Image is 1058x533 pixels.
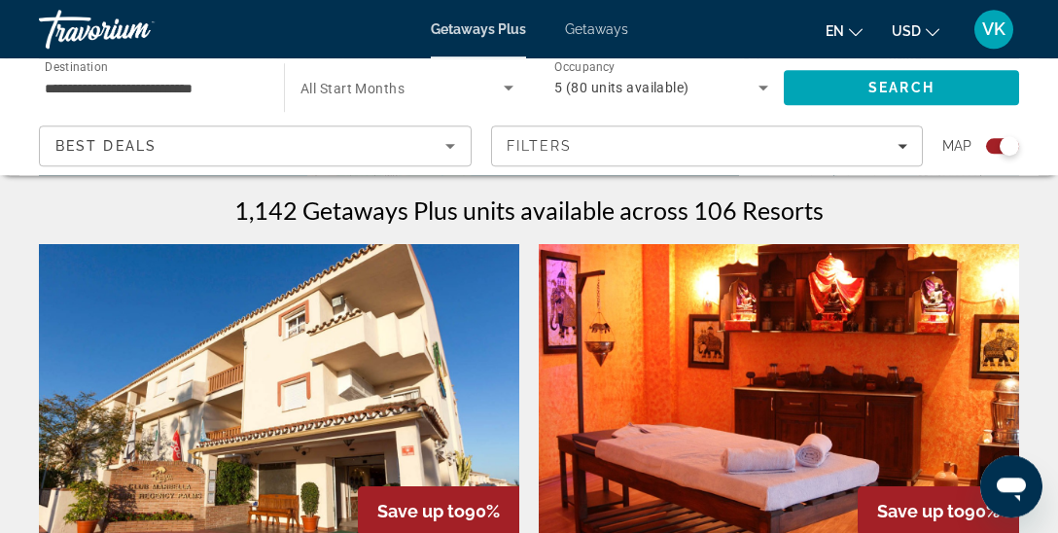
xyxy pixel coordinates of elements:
[784,70,1019,105] button: Search
[826,23,844,39] span: en
[234,195,824,225] h1: 1,142 Getaways Plus units available across 106 Resorts
[554,60,616,74] span: Occupancy
[868,80,935,95] span: Search
[826,17,863,45] button: Change language
[45,59,108,73] span: Destination
[892,17,939,45] button: Change currency
[942,132,971,160] span: Map
[377,501,465,521] span: Save up to
[982,19,1005,39] span: VK
[980,455,1042,517] iframe: Button to launch messaging window
[431,21,526,37] a: Getaways Plus
[565,21,628,37] a: Getaways
[45,77,259,100] input: Select destination
[969,9,1019,50] button: User Menu
[39,4,233,54] a: Travorium
[892,23,921,39] span: USD
[55,134,455,158] mat-select: Sort by
[507,138,573,154] span: Filters
[554,80,689,95] span: 5 (80 units available)
[55,138,157,154] span: Best Deals
[491,125,924,166] button: Filters
[877,501,965,521] span: Save up to
[300,81,405,96] span: All Start Months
